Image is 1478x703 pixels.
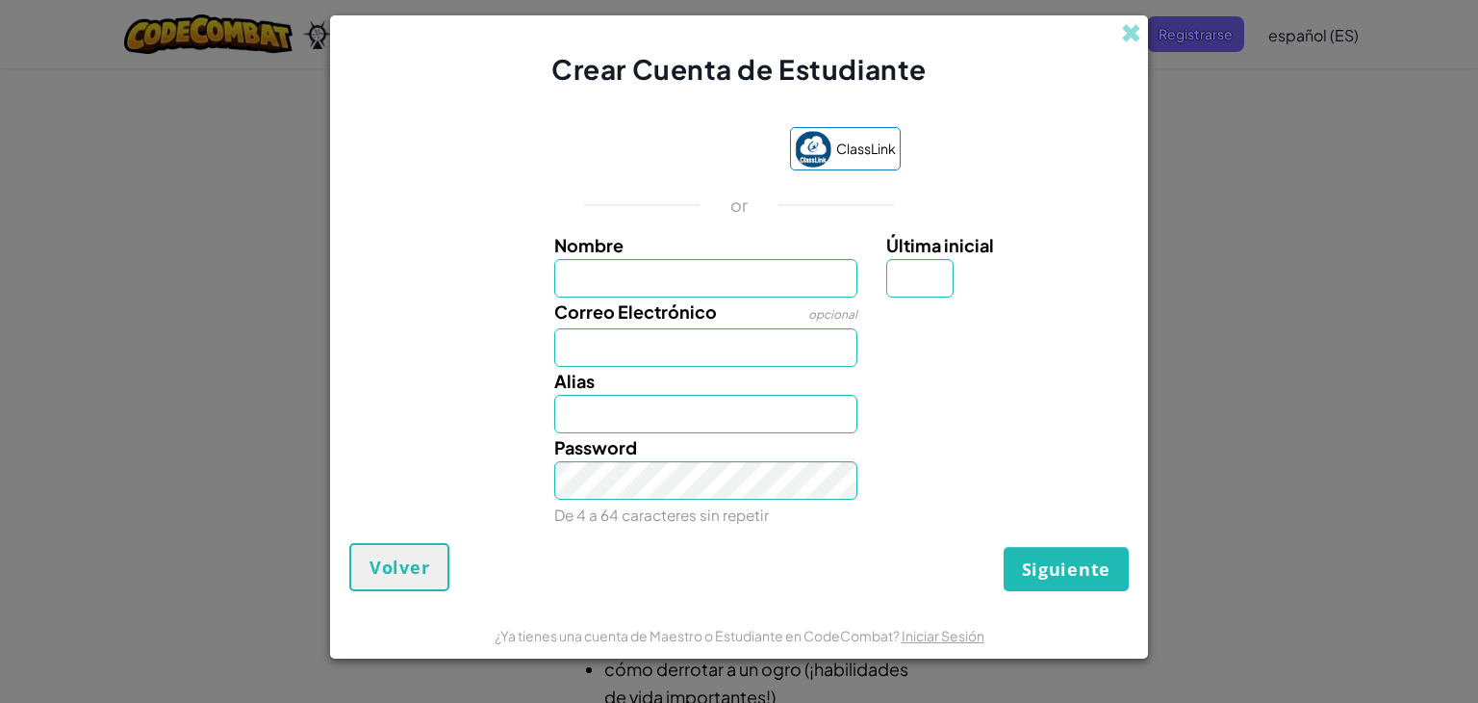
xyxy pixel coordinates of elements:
[808,307,857,322] span: opcional
[886,234,994,256] span: Última inicial
[795,131,831,168] img: classlink-logo-small.png
[495,627,902,644] span: ¿Ya tienes una cuenta de Maestro o Estudiante en CodeCombat?
[554,300,717,323] span: Correo Electrónico
[902,627,984,644] a: Iniciar Sesión
[554,370,595,392] span: Alias
[554,436,637,458] span: Password
[554,234,624,256] span: Nombre
[554,506,769,524] small: De 4 a 64 caracteres sin repetir
[730,194,749,217] p: or
[369,556,429,579] span: Volver
[1004,547,1129,591] button: Siguiente
[551,52,927,86] span: Crear Cuenta de Estudiante
[1022,558,1110,581] span: Siguiente
[836,135,896,163] span: ClassLink
[569,130,780,172] iframe: Botón de Acceder con Google
[349,543,449,591] button: Volver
